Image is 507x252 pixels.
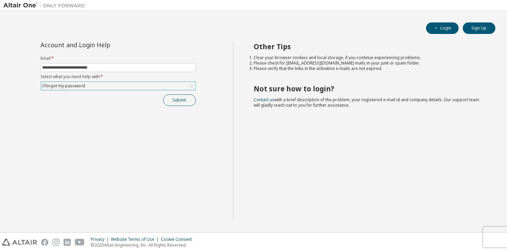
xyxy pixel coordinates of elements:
img: Altair One [3,2,88,9]
div: I forgot my password [41,82,86,90]
img: instagram.svg [52,239,60,246]
button: Sign Up [463,22,495,34]
label: Email [41,56,196,61]
h2: Not sure how to login? [254,84,483,93]
p: © 2025 Altair Engineering, Inc. All Rights Reserved. [91,242,196,248]
div: Account and Login Help [41,42,165,48]
img: linkedin.svg [64,239,71,246]
a: Contact us [254,97,274,103]
h2: Other Tips [254,42,483,51]
label: Select what you need help with [41,74,196,79]
li: Please verify that the links in the activation e-mails are not expired. [254,66,483,71]
li: Please check for [EMAIL_ADDRESS][DOMAIN_NAME] mails in your junk or spam folder. [254,60,483,66]
li: Clear your browser cookies and local storage, if you continue experiencing problems. [254,55,483,60]
img: facebook.svg [41,239,48,246]
div: Website Terms of Use [111,237,161,242]
div: Privacy [91,237,111,242]
button: Submit [163,94,196,106]
img: altair_logo.svg [2,239,37,246]
button: Login [426,22,459,34]
img: youtube.svg [75,239,85,246]
span: with a brief description of the problem, your registered e-mail id and company details. Our suppo... [254,97,479,108]
div: I forgot my password [41,82,196,90]
div: Cookie Consent [161,237,196,242]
